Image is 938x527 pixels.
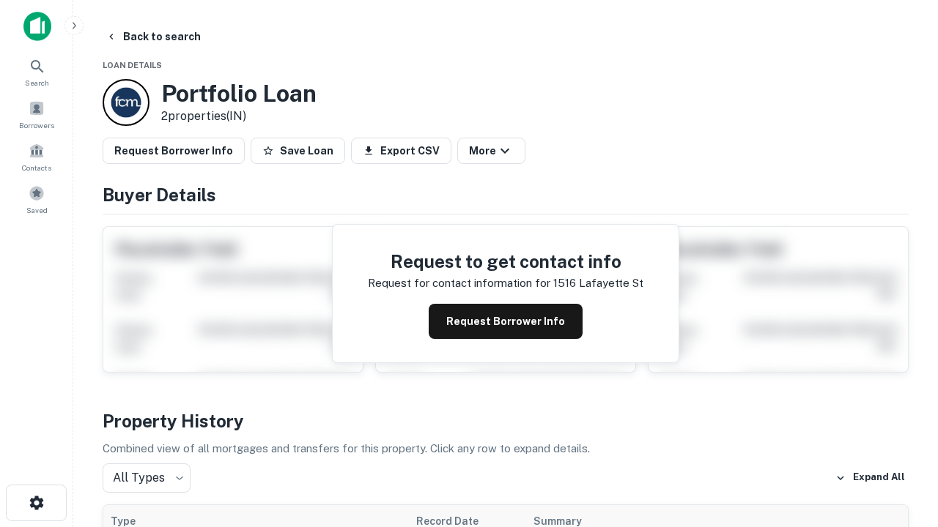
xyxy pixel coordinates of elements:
h3: Portfolio Loan [161,80,317,108]
p: Request for contact information for [368,274,550,292]
a: Saved [4,179,69,219]
span: Saved [26,204,48,216]
button: Request Borrower Info [429,304,583,339]
p: 1516 lafayette st [553,274,643,292]
button: Save Loan [251,138,345,164]
span: Search [25,77,49,89]
div: All Types [103,463,191,493]
p: 2 properties (IN) [161,108,317,125]
img: capitalize-icon.png [23,12,51,41]
button: Back to search [100,23,207,50]
h4: Buyer Details [103,182,909,208]
a: Search [4,52,69,91]
button: More [457,138,525,164]
h4: Request to get contact info [368,248,643,274]
iframe: Chat Widget [865,363,938,433]
button: Export CSV [351,138,451,164]
span: Borrowers [19,119,54,131]
h4: Property History [103,408,909,434]
a: Borrowers [4,94,69,134]
p: Combined view of all mortgages and transfers for this property. Click any row to expand details. [103,440,909,457]
button: Expand All [832,467,909,489]
button: Request Borrower Info [103,138,245,164]
a: Contacts [4,137,69,176]
span: Loan Details [103,61,162,70]
span: Contacts [22,162,51,173]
